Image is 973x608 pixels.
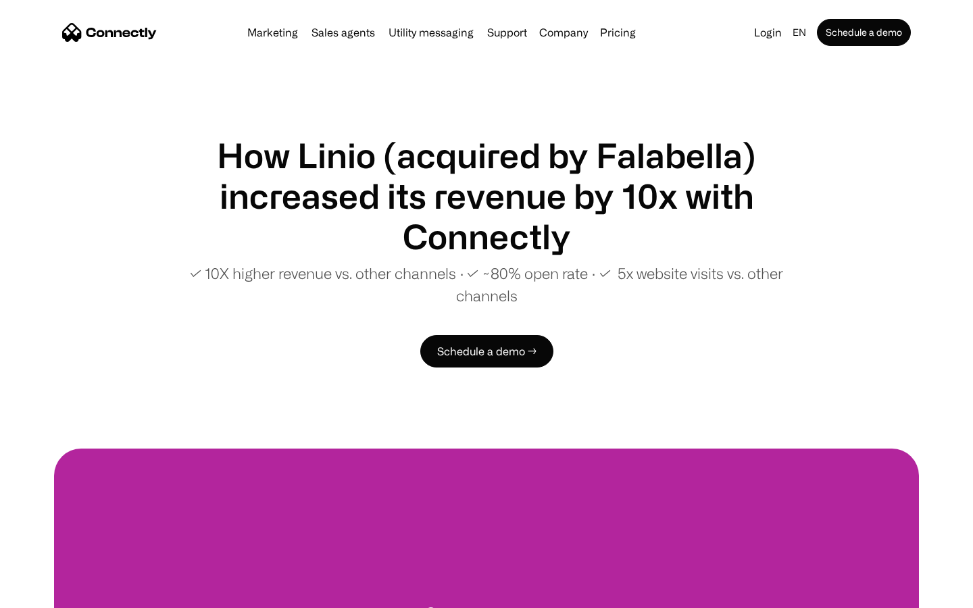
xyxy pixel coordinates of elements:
[162,262,811,307] p: ✓ 10X higher revenue vs. other channels ∙ ✓ ~80% open rate ∙ ✓ 5x website visits vs. other channels
[242,27,303,38] a: Marketing
[749,23,787,42] a: Login
[420,335,553,368] a: Schedule a demo →
[27,584,81,603] ul: Language list
[482,27,532,38] a: Support
[383,27,479,38] a: Utility messaging
[595,27,641,38] a: Pricing
[793,23,806,42] div: en
[162,135,811,257] h1: How Linio (acquired by Falabella) increased its revenue by 10x with Connectly
[14,583,81,603] aside: Language selected: English
[306,27,380,38] a: Sales agents
[539,23,588,42] div: Company
[817,19,911,46] a: Schedule a demo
